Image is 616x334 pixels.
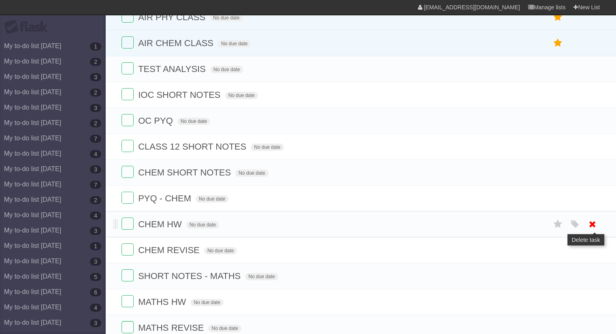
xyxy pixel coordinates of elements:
span: AIR CHEM CLASS [138,38,215,48]
span: No due date [208,325,241,332]
span: TEST ANALYSIS [138,64,208,74]
label: Done [121,218,134,230]
b: 4 [90,150,101,158]
label: Done [121,114,134,126]
label: Done [121,36,134,49]
span: No due date [204,247,237,254]
label: Star task [550,36,566,50]
span: No due date [186,221,219,228]
b: 3 [90,73,101,81]
b: 2 [90,119,101,127]
b: 3 [90,319,101,327]
span: No due date [210,66,243,73]
span: PYQ - CHEM [138,193,193,203]
label: Star task [550,11,566,24]
label: Done [121,166,134,178]
span: No due date [196,195,228,203]
label: Done [121,88,134,100]
b: 1 [90,242,101,250]
span: CHEM REVISE [138,245,202,255]
b: 4 [90,304,101,312]
label: Done [121,140,134,152]
b: 3 [90,258,101,266]
span: No due date [218,40,251,47]
span: No due date [177,118,210,125]
span: IOC SHORT NOTES [138,90,222,100]
span: MATHS REVISE [138,323,206,333]
div: Flask [4,20,53,34]
b: 3 [90,227,101,235]
b: 5 [90,273,101,281]
label: Done [121,321,134,333]
span: CHEM HW [138,219,184,229]
span: No due date [190,299,223,306]
b: 2 [90,89,101,97]
span: AIR PHY CLASS [138,12,207,22]
span: CHEM SHORT NOTES [138,167,233,178]
span: No due date [225,92,258,99]
span: No due date [251,144,283,151]
b: 2 [90,58,101,66]
b: 4 [90,211,101,220]
label: Done [121,295,134,307]
span: MATHS HW [138,297,188,307]
b: 7 [90,181,101,189]
label: Done [121,192,134,204]
b: 2 [90,196,101,204]
b: 3 [90,165,101,173]
label: Star task [550,218,566,231]
span: No due date [210,14,243,21]
span: SHORT NOTES - MATHS [138,271,243,281]
label: Done [121,62,134,74]
b: 7 [90,135,101,143]
label: Done [121,243,134,256]
span: OC PYQ [138,116,175,126]
span: No due date [235,169,268,177]
b: 6 [90,288,101,296]
span: CLASS 12 SHORT NOTES [138,142,248,152]
b: 1 [90,42,101,51]
label: Done [121,11,134,23]
b: 3 [90,104,101,112]
label: Done [121,269,134,281]
span: No due date [245,273,278,280]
